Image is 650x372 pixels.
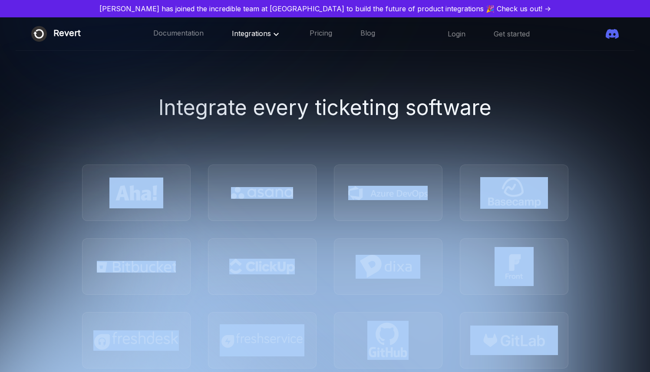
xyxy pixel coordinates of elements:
[53,26,81,42] div: Revert
[360,28,375,40] a: Blog
[97,261,176,273] img: Bitbucket Icon
[495,247,534,286] img: Front Icon
[558,28,595,40] iframe: Leave a Star!
[470,326,558,355] img: Gitlab Icon
[480,177,548,209] img: Basecamp Icon
[348,186,428,200] img: Azure Devops Icon
[231,187,293,199] img: Asana Icon
[109,178,163,208] img: Aha Icon
[93,330,179,351] img: Freshdesk Icon
[31,26,47,42] img: Revert logo
[220,324,304,356] img: FreshService Icon
[3,3,647,14] a: [PERSON_NAME] has joined the incredible team at [GEOGRAPHIC_DATA] to build the future of product ...
[448,29,465,39] a: Login
[153,28,204,40] a: Documentation
[494,29,530,39] a: Get started
[367,321,409,360] img: Github Issues Icon
[310,28,332,40] a: Pricing
[356,255,420,279] img: Dixa Icon
[229,259,295,274] img: Clickup Icon
[232,29,281,38] span: Integrations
